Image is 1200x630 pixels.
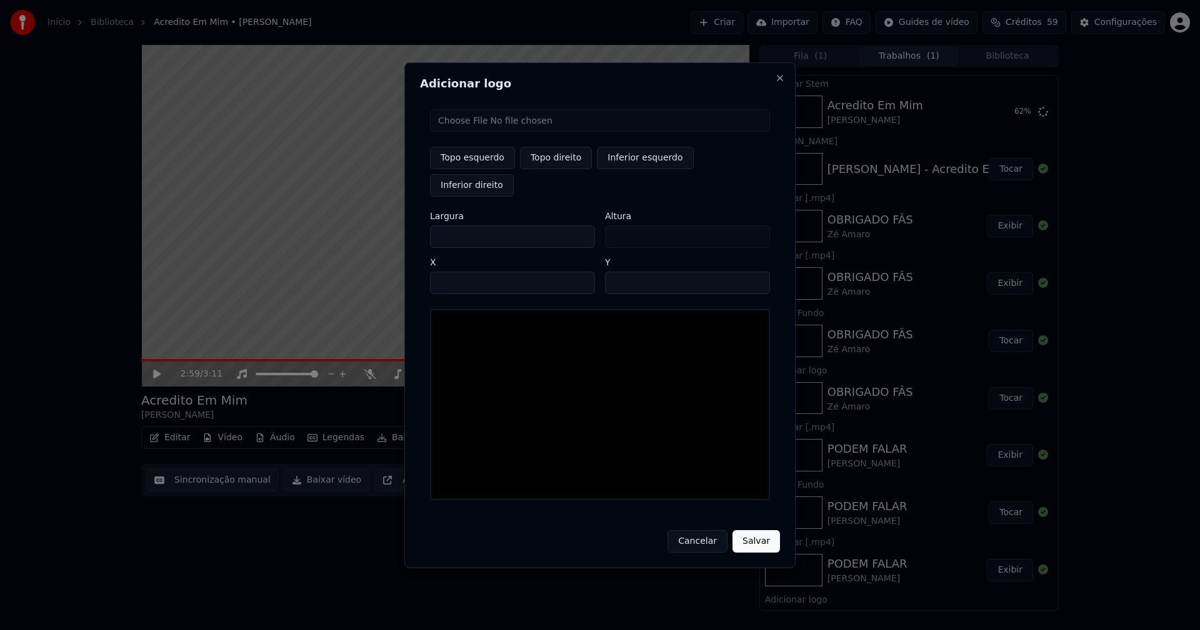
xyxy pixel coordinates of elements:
[420,78,780,89] h2: Adicionar logo
[597,147,693,169] button: Inferior esquerdo
[732,530,780,553] button: Salvar
[667,530,727,553] button: Cancelar
[430,258,595,267] label: X
[605,258,770,267] label: Y
[430,212,595,220] label: Largura
[430,174,514,197] button: Inferior direito
[520,147,592,169] button: Topo direito
[430,147,515,169] button: Topo esquerdo
[605,212,770,220] label: Altura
